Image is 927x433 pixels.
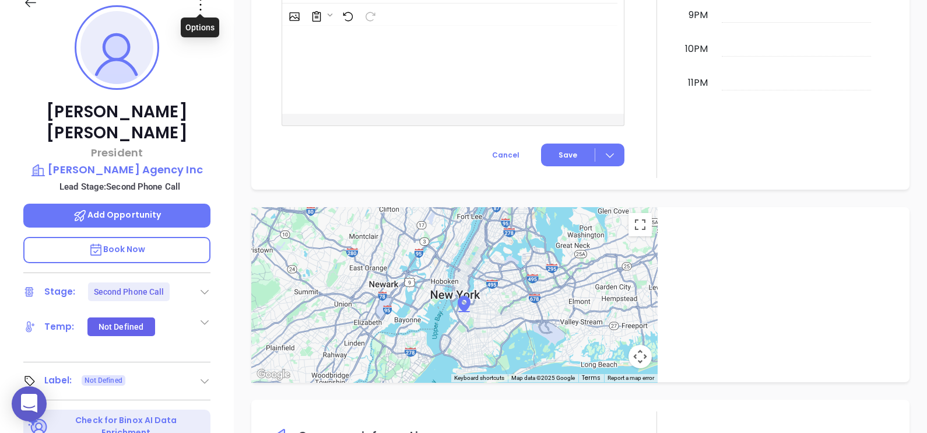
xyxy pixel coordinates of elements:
span: Undo [336,5,357,25]
p: President [23,145,210,160]
img: Google [254,367,293,382]
span: Cancel [492,150,519,160]
div: Temp: [44,318,75,336]
p: Lead Stage: Second Phone Call [29,179,210,194]
div: Label: [44,372,72,389]
span: Book Now [89,243,146,255]
span: Redo [359,5,380,25]
a: Report a map error [608,375,654,381]
span: Map data ©2025 Google [511,375,575,381]
div: Stage: [44,283,76,301]
span: Save [559,150,577,160]
div: 9pm [686,8,710,22]
a: [PERSON_NAME] Agency Inc [23,162,210,178]
button: Keyboard shortcuts [454,374,504,382]
span: Not Defined [85,374,122,387]
div: Not Defined [99,317,143,336]
span: Insert Image [283,5,304,25]
button: Toggle fullscreen view [628,213,652,236]
img: profile-user [80,11,153,84]
div: 11pm [686,76,710,90]
button: Map camera controls [628,345,652,368]
button: Save [541,144,624,166]
a: Terms (opens in new tab) [582,373,601,382]
p: [PERSON_NAME] [PERSON_NAME] [23,102,210,144]
div: 10pm [683,42,710,56]
button: Cancel [470,144,541,166]
div: Options [181,18,219,37]
span: Add Opportunity [73,209,161,221]
a: Open this area in Google Maps (opens a new window) [254,367,293,382]
span: Surveys [305,5,335,25]
div: Second Phone Call [94,282,164,301]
